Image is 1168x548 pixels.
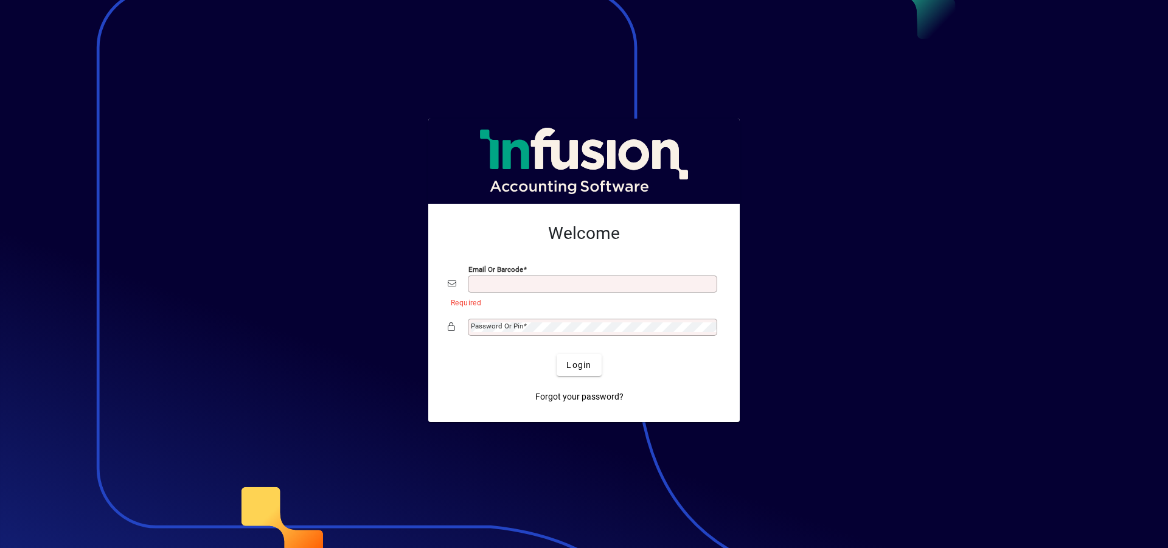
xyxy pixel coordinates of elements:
[471,322,523,330] mat-label: Password or Pin
[468,265,523,274] mat-label: Email or Barcode
[530,386,628,408] a: Forgot your password?
[448,223,720,244] h2: Welcome
[566,359,591,372] span: Login
[451,296,711,308] mat-error: Required
[535,390,624,403] span: Forgot your password?
[557,354,601,376] button: Login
